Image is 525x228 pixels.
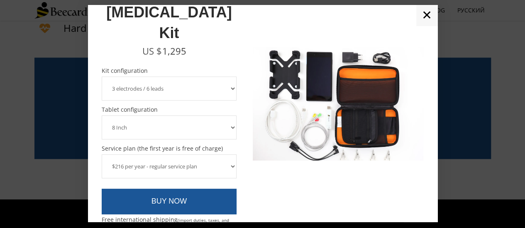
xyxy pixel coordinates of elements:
span: Tablet configuration [102,107,237,113]
a: BUY NOW [102,189,237,214]
span: Service plan (the first year is free of charge) [102,146,237,151]
span: Kit configuration [102,68,237,74]
span: US $ [142,45,162,57]
select: Kit configuration [102,77,237,101]
a: ✕ [416,5,437,26]
select: Service plan (the first year is free of charge) [102,154,237,178]
select: Tablet configuration [102,115,237,139]
span: 1,295 [162,45,186,57]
